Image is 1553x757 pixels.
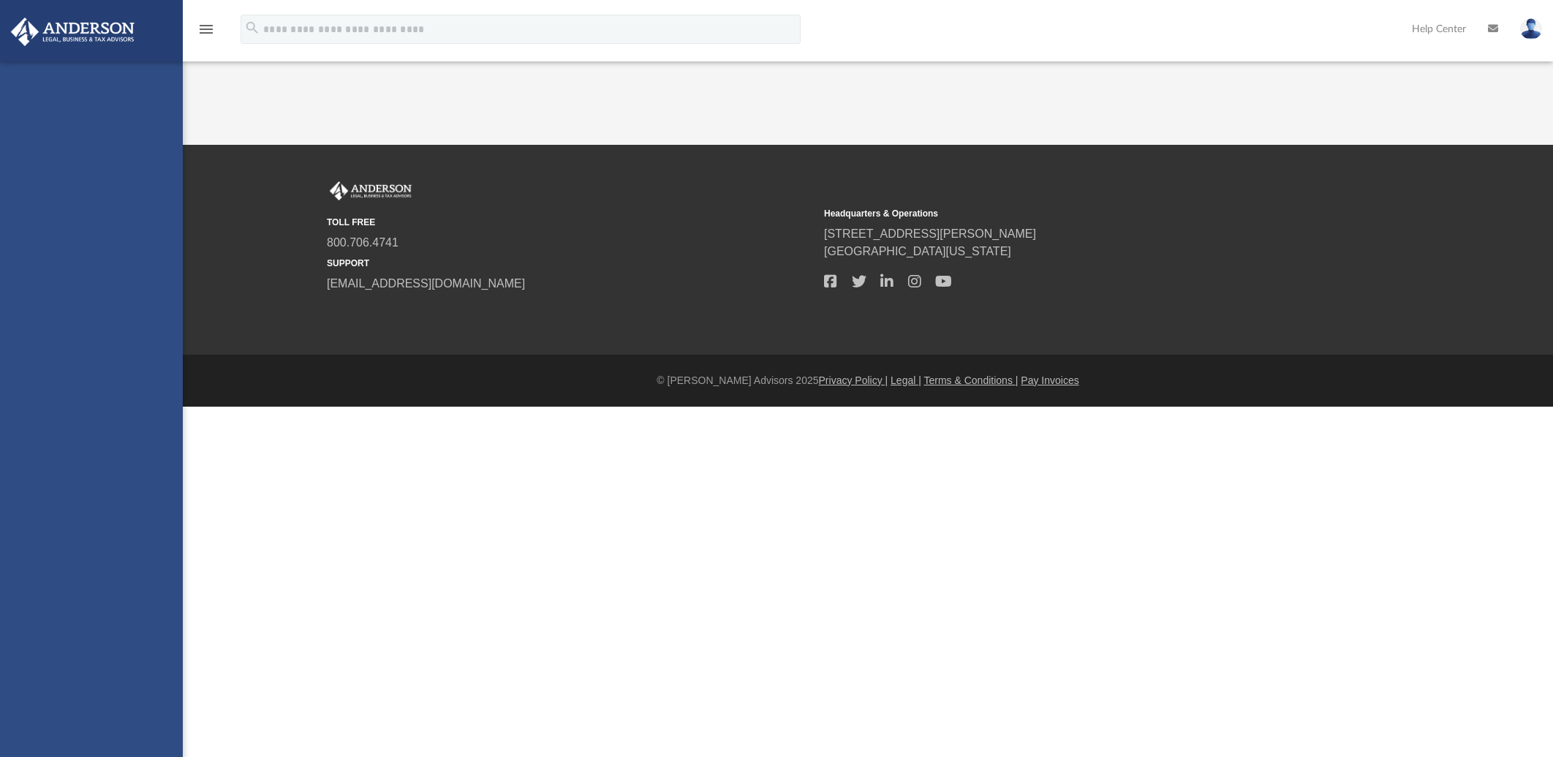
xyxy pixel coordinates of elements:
img: User Pic [1520,18,1542,39]
div: © [PERSON_NAME] Advisors 2025 [183,373,1553,388]
img: Anderson Advisors Platinum Portal [7,18,139,46]
img: Anderson Advisors Platinum Portal [327,181,415,200]
i: search [244,20,260,36]
a: Pay Invoices [1021,374,1078,386]
a: Terms & Conditions | [924,374,1019,386]
a: Privacy Policy | [819,374,888,386]
a: 800.706.4741 [327,236,398,249]
small: TOLL FREE [327,216,814,229]
i: menu [197,20,215,38]
a: [GEOGRAPHIC_DATA][US_STATE] [824,245,1011,257]
small: SUPPORT [327,257,814,270]
a: Legal | [891,374,921,386]
small: Headquarters & Operations [824,207,1311,220]
a: menu [197,28,215,38]
a: [EMAIL_ADDRESS][DOMAIN_NAME] [327,277,525,290]
a: [STREET_ADDRESS][PERSON_NAME] [824,227,1036,240]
